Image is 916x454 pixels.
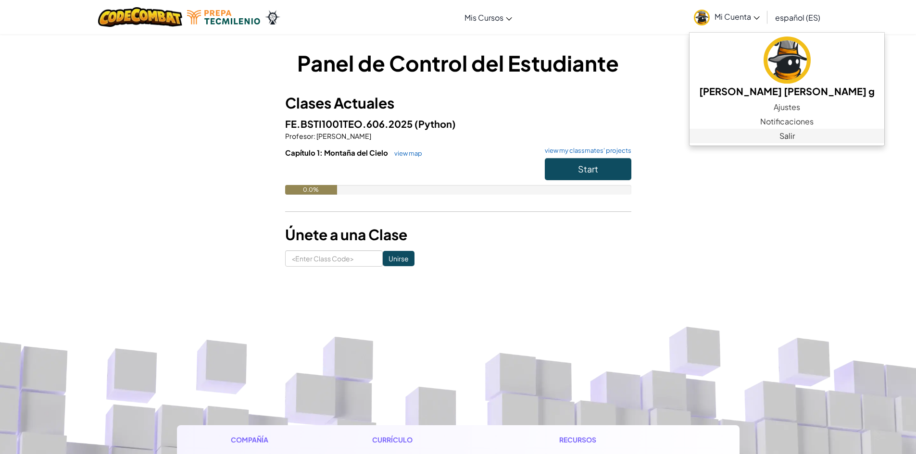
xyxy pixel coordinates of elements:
[285,92,631,114] h3: Clases Actuales
[265,10,280,25] img: Ozaria
[231,435,311,445] h1: Compañía
[187,10,260,25] img: Tecmilenio logo
[315,132,371,140] span: [PERSON_NAME]
[690,129,884,143] a: Salir
[383,251,414,266] input: Unirse
[689,2,765,32] a: Mi Cuenta
[285,48,631,78] h1: Panel de Control del Estudiante
[372,435,499,445] h1: Currículo
[285,224,631,245] h3: Únete a una Clase
[414,118,456,130] span: (Python)
[314,132,315,140] span: :
[559,435,686,445] h1: Recursos
[285,148,389,157] span: Capítulo 1: Montaña del Cielo
[760,116,814,127] span: Notificaciones
[715,12,760,22] span: Mi Cuenta
[285,132,314,140] span: Profesor
[694,10,710,25] img: avatar
[690,35,884,100] a: [PERSON_NAME] [PERSON_NAME] g
[578,163,598,174] span: Start
[545,158,631,180] button: Start
[699,84,875,98] h5: [PERSON_NAME] [PERSON_NAME] g
[764,37,811,84] img: avatar
[98,7,182,27] img: CodeCombat logo
[770,4,825,30] a: español (ES)
[285,250,383,267] input: <Enter Class Code>
[464,12,503,23] span: Mis Cursos
[460,4,517,30] a: Mis Cursos
[389,149,422,157] a: view map
[775,12,820,23] span: español (ES)
[690,114,884,129] a: Notificaciones
[285,185,337,195] div: 0.0%
[540,147,631,154] a: view my classmates' projects
[690,100,884,114] a: Ajustes
[285,118,414,130] span: FE.BSTI1001TEO.606.2025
